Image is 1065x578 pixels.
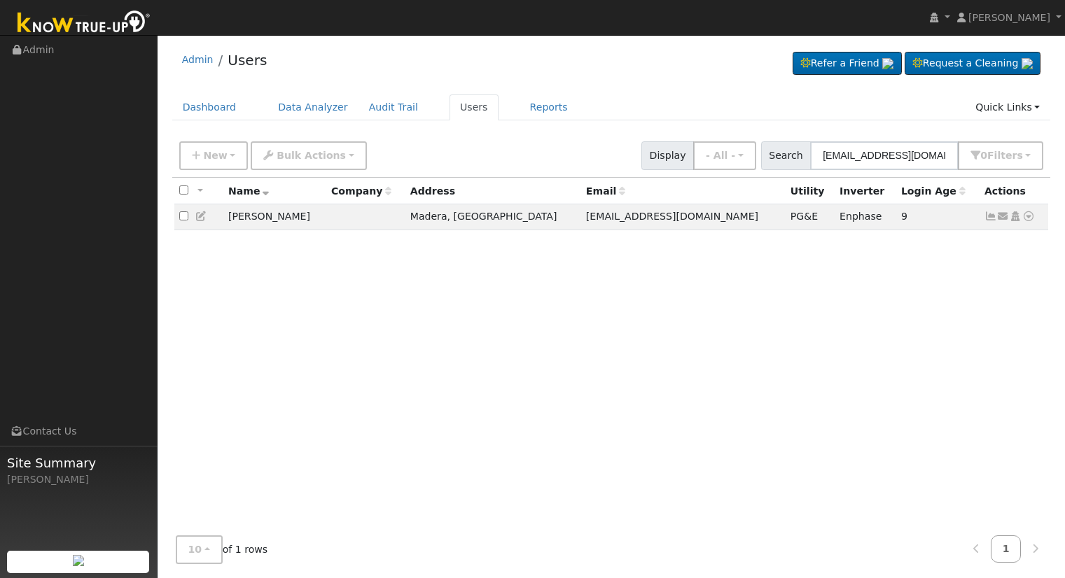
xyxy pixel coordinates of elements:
span: Days since last login [901,185,966,197]
span: Company name [331,185,391,197]
a: Dashboard [172,94,247,120]
div: [PERSON_NAME] [7,472,150,487]
span: New [203,150,227,161]
td: [PERSON_NAME] [223,204,326,230]
span: [EMAIL_ADDRESS][DOMAIN_NAME] [586,211,758,222]
a: Reports [520,94,578,120]
button: 0Filters [958,141,1043,170]
a: Request a Cleaning [905,52,1040,76]
img: Know True-Up [11,8,158,39]
td: Madera, [GEOGRAPHIC_DATA] [405,204,581,230]
a: Quick Links [965,94,1050,120]
a: 1 [991,535,1022,563]
a: Users [450,94,499,120]
a: Refer a Friend [793,52,902,76]
span: Name [228,185,270,197]
span: [PERSON_NAME] [968,12,1050,23]
span: 09/07/2025 8:36:44 PM [901,211,907,222]
span: Site Summary [7,453,150,472]
span: Display [641,141,694,170]
a: Edit User [195,211,208,222]
img: retrieve [882,58,893,69]
span: of 1 rows [176,535,268,564]
span: Filter [987,150,1023,161]
button: - All - [693,141,756,170]
a: Other actions [1022,209,1035,224]
a: Login As [1009,211,1022,222]
a: Admin [182,54,214,65]
span: Bulk Actions [277,150,346,161]
button: New [179,141,249,170]
a: Users [228,52,267,69]
a: kjonesmadera@gmail.com [997,209,1010,224]
div: Utility [791,184,830,199]
span: Search [761,141,811,170]
button: 10 [176,535,223,564]
span: Enphase [840,211,882,222]
span: s [1017,150,1022,161]
a: Data Analyzer [267,94,359,120]
button: Bulk Actions [251,141,366,170]
input: Search [810,141,959,170]
div: Address [410,184,576,199]
img: retrieve [1022,58,1033,69]
a: Show Graph [984,211,997,222]
img: retrieve [73,555,84,566]
span: Email [586,185,625,197]
span: 10 [188,544,202,555]
span: PG&E [791,211,818,222]
div: Actions [984,184,1043,199]
a: Audit Trail [359,94,429,120]
div: Inverter [840,184,891,199]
